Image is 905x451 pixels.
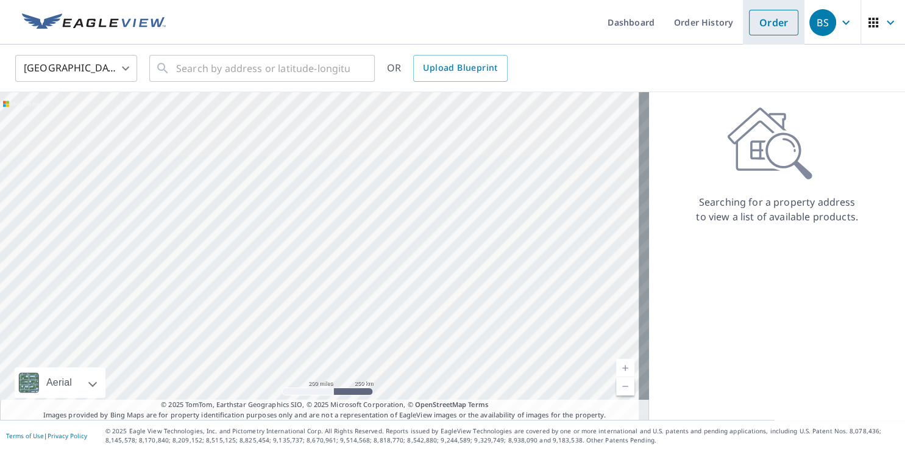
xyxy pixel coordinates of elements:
[468,400,488,409] a: Terms
[415,400,466,409] a: OpenStreetMap
[423,60,497,76] span: Upload Blueprint
[695,195,859,224] p: Searching for a property address to view a list of available products.
[43,367,76,398] div: Aerial
[15,51,137,85] div: [GEOGRAPHIC_DATA]
[616,359,634,377] a: Current Level 5, Zoom In
[413,55,507,82] a: Upload Blueprint
[749,10,798,35] a: Order
[48,431,87,440] a: Privacy Policy
[809,9,836,36] div: BS
[616,377,634,395] a: Current Level 5, Zoom Out
[161,400,488,410] span: © 2025 TomTom, Earthstar Geographics SIO, © 2025 Microsoft Corporation, ©
[22,13,166,32] img: EV Logo
[6,431,44,440] a: Terms of Use
[15,367,105,398] div: Aerial
[176,51,350,85] input: Search by address or latitude-longitude
[6,432,87,439] p: |
[105,427,899,445] p: © 2025 Eagle View Technologies, Inc. and Pictometry International Corp. All Rights Reserved. Repo...
[387,55,508,82] div: OR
